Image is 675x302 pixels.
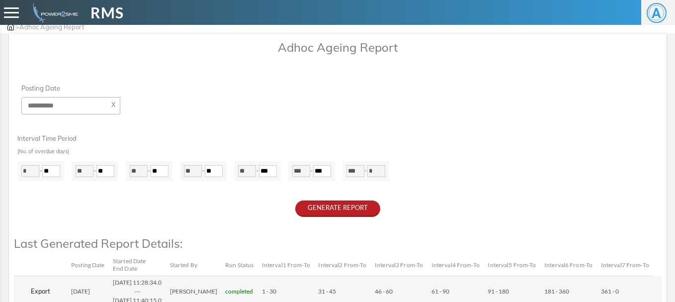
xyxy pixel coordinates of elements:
[17,134,77,144] label: Interval Time Period
[67,254,109,276] th: Posting Date
[484,254,540,276] th: Interval5 From-To
[371,254,427,276] th: Interval3 From-To
[14,236,183,251] span: Last Generated Report Details:
[258,254,315,276] th: Interval1 From-To
[126,161,172,181] div: -
[170,288,217,295] span: [PERSON_NAME]
[90,1,124,24] span: RMS
[17,148,69,155] small: (No. of overdue days)
[318,288,336,295] span: 31 - 45
[221,254,258,276] th: Run Status
[225,288,253,295] span: completed
[288,161,335,181] div: -
[19,23,84,31] span: Adhoc Ageing Report
[488,288,509,295] span: 91 - 180
[17,84,71,94] label: Posting Date
[113,287,162,296] div: ---
[72,161,118,181] div: -
[17,161,64,181] div: -
[14,38,662,56] p: Adhoc Ageing Report
[431,288,449,295] span: 61 - 90
[295,201,380,217] button: GENERATE REPORT
[113,265,162,272] div: End Date
[234,161,281,181] div: -
[109,254,166,276] th: Started Date
[166,254,222,276] th: Started By
[597,254,654,276] th: Interval7 From-To
[427,254,484,276] th: Interval4 From-To
[375,288,393,295] span: 46 - 60
[7,23,14,30] img: admin
[180,161,227,181] div: -
[111,100,115,110] a: X
[29,2,78,23] img: admin
[342,161,389,181] div: -
[601,288,619,295] span: 361 - 0
[18,284,63,300] button: Export
[262,288,276,295] span: 1 - 30
[544,288,569,295] span: 181 - 360
[647,3,667,23] span: A
[71,288,90,295] span: [DATE]
[540,254,597,276] th: Interval6 From-To
[314,254,371,276] th: Interval2 From-To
